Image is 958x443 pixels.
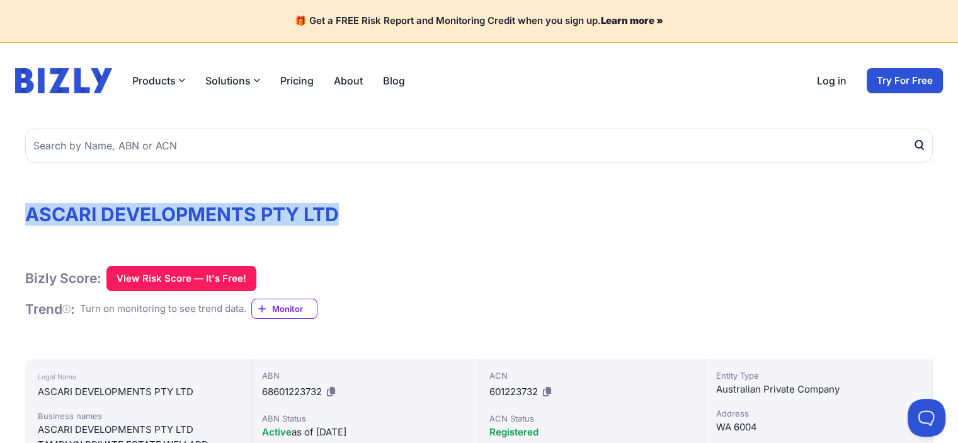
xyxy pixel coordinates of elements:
div: ACN [489,369,695,382]
span: Registered [489,426,539,438]
div: WA 6004 [716,420,922,435]
a: Monitor [251,299,317,319]
div: Australian Private Company [716,382,922,397]
button: Products [132,73,185,88]
div: ASCARI DEVELOPMENTS PTY LTD [38,384,239,400]
h1: Trend : [25,301,75,318]
span: Active [262,426,292,438]
iframe: Toggle Customer Support [908,399,945,437]
a: Try For Free [867,68,943,93]
a: Pricing [280,73,314,88]
div: ABN [262,369,468,382]
a: Blog [383,73,405,88]
button: Solutions [205,73,260,88]
span: 601223732 [489,386,538,398]
div: Business names [38,410,239,422]
button: View Risk Score — It's Free! [106,266,256,291]
div: Legal Name [38,369,239,384]
a: Log in [817,73,847,88]
span: 68601223732 [262,386,322,398]
div: ACN Status [489,412,695,425]
h1: ASCARI DEVELOPMENTS PTY LTD [25,203,933,226]
a: About [334,73,363,88]
h1: Bizly Score: [25,270,101,287]
input: Search by Name, ABN or ACN [25,129,933,163]
a: Learn more » [601,14,663,26]
div: Turn on monitoring to see trend data. [80,302,246,316]
div: ASCARI DEVELOPMENTS PTY LTD [38,422,239,437]
h4: 🎁 Get a FREE Risk Report and Monitoring Credit when you sign up. [15,15,943,27]
div: Entity Type [716,369,922,382]
span: Monitor [272,302,317,315]
div: Address [716,407,922,420]
div: as of [DATE] [262,425,468,440]
div: ABN Status [262,412,468,425]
